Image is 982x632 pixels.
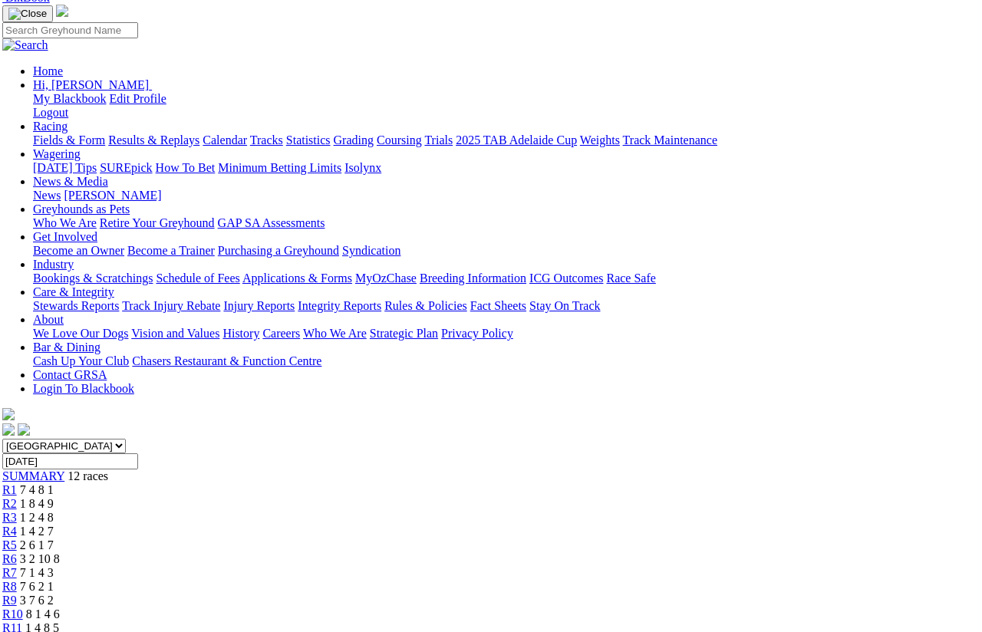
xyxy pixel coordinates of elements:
[529,299,600,312] a: Stay On Track
[2,453,138,469] input: Select date
[303,327,367,340] a: Who We Are
[110,92,166,105] a: Edit Profile
[529,272,603,285] a: ICG Outcomes
[2,511,17,524] a: R3
[33,368,107,381] a: Contact GRSA
[218,216,325,229] a: GAP SA Assessments
[156,272,239,285] a: Schedule of Fees
[8,8,47,20] img: Close
[33,272,972,285] div: Industry
[2,423,15,436] img: facebook.svg
[242,272,352,285] a: Applications & Forms
[20,525,54,538] span: 1 4 2 7
[33,382,134,395] a: Login To Blackbook
[20,497,54,510] span: 1 8 4 9
[33,202,130,216] a: Greyhounds as Pets
[108,133,199,146] a: Results & Replays
[2,38,48,52] img: Search
[223,299,295,312] a: Injury Reports
[344,161,381,174] a: Isolynx
[2,525,17,538] a: R4
[203,133,247,146] a: Calendar
[2,566,17,579] span: R7
[377,133,422,146] a: Coursing
[33,313,64,326] a: About
[606,272,655,285] a: Race Safe
[131,327,219,340] a: Vision and Values
[33,92,972,120] div: Hi, [PERSON_NAME]
[20,552,60,565] span: 3 2 10 8
[218,244,339,257] a: Purchasing a Greyhound
[250,133,283,146] a: Tracks
[20,511,54,524] span: 1 2 4 8
[2,552,17,565] a: R6
[33,64,63,77] a: Home
[384,299,467,312] a: Rules & Policies
[18,423,30,436] img: twitter.svg
[420,272,526,285] a: Breeding Information
[33,272,153,285] a: Bookings & Scratchings
[68,469,108,482] span: 12 races
[262,327,300,340] a: Careers
[33,120,68,133] a: Racing
[33,106,68,119] a: Logout
[132,354,321,367] a: Chasers Restaurant & Function Centre
[33,285,114,298] a: Care & Integrity
[370,327,438,340] a: Strategic Plan
[20,580,54,593] span: 7 6 2 1
[2,469,64,482] a: SUMMARY
[2,580,17,593] a: R8
[26,607,60,620] span: 8 1 4 6
[33,258,74,271] a: Industry
[100,216,215,229] a: Retire Your Greyhound
[218,161,341,174] a: Minimum Betting Limits
[286,133,331,146] a: Statistics
[33,133,972,147] div: Racing
[2,607,23,620] a: R10
[298,299,381,312] a: Integrity Reports
[33,78,149,91] span: Hi, [PERSON_NAME]
[56,5,68,17] img: logo-grsa-white.png
[2,497,17,510] a: R2
[33,175,108,188] a: News & Media
[2,594,17,607] a: R9
[33,189,61,202] a: News
[33,189,972,202] div: News & Media
[33,216,972,230] div: Greyhounds as Pets
[100,161,152,174] a: SUREpick
[33,92,107,105] a: My Blackbook
[64,189,161,202] a: [PERSON_NAME]
[33,327,972,341] div: About
[33,299,972,313] div: Care & Integrity
[33,244,972,258] div: Get Involved
[20,538,54,551] span: 2 6 1 7
[33,327,128,340] a: We Love Our Dogs
[2,538,17,551] a: R5
[33,147,81,160] a: Wagering
[20,594,54,607] span: 3 7 6 2
[156,161,216,174] a: How To Bet
[33,299,119,312] a: Stewards Reports
[2,483,17,496] a: R1
[20,566,54,579] span: 7 1 4 3
[33,341,101,354] a: Bar & Dining
[33,354,129,367] a: Cash Up Your Club
[2,408,15,420] img: logo-grsa-white.png
[33,78,152,91] a: Hi, [PERSON_NAME]
[580,133,620,146] a: Weights
[441,327,513,340] a: Privacy Policy
[424,133,453,146] a: Trials
[623,133,717,146] a: Track Maintenance
[470,299,526,312] a: Fact Sheets
[456,133,577,146] a: 2025 TAB Adelaide Cup
[334,133,374,146] a: Grading
[33,161,972,175] div: Wagering
[127,244,215,257] a: Become a Trainer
